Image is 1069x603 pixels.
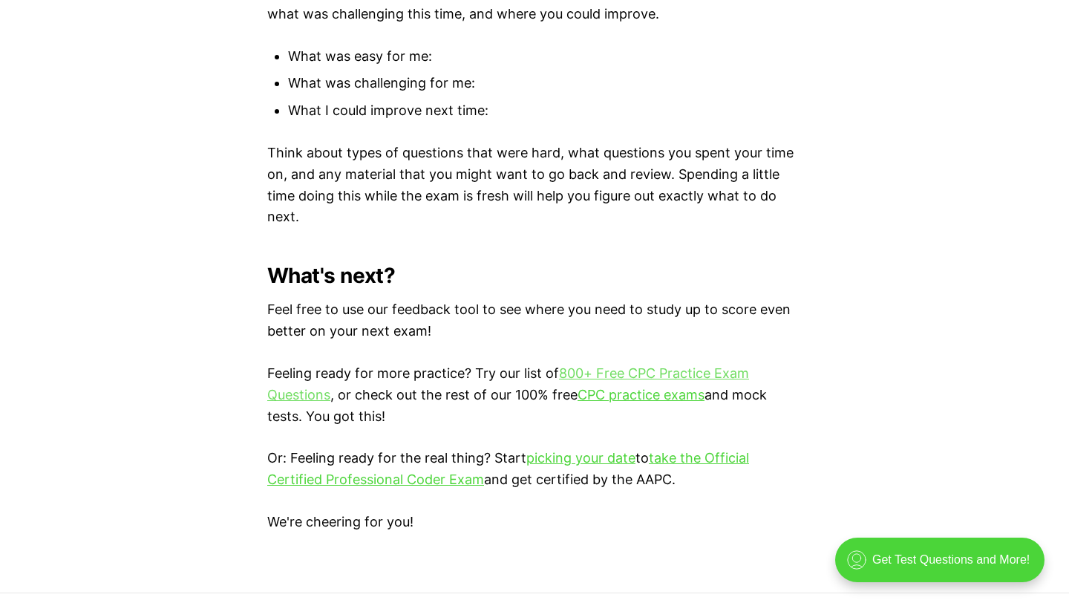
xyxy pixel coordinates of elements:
[267,143,802,228] p: Think about types of questions that were hard, what questions you spent your time on, and any mat...
[288,100,802,122] li: What I could improve next time:
[578,387,705,402] a: CPC practice exams
[267,363,802,427] p: Feeling ready for more practice? Try our list of , or check out the rest of our 100% free and moc...
[267,264,802,287] h2: What's next?
[288,46,802,68] li: What was easy for me:
[526,450,635,466] a: picking your date
[267,299,802,342] p: Feel free to use our feedback tool to see where you need to study up to score even better on your...
[267,512,802,533] p: We're cheering for you!
[267,365,749,402] a: 800+ Free CPC Practice Exam Questions
[267,448,802,491] p: Or: Feeling ready for the real thing? Start to and get certified by the AAPC.
[823,530,1069,603] iframe: portal-trigger
[288,73,802,94] li: What was challenging for me:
